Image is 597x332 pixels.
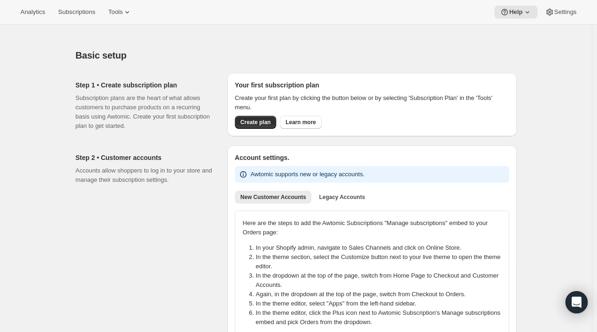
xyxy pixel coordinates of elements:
h2: Step 1 • Create subscription plan [76,80,213,90]
p: Subscription plans are the heart of what allows customers to purchase products on a recurring bas... [76,93,213,131]
span: Help [509,8,523,16]
span: Learn more [286,119,316,126]
span: Settings [554,8,577,16]
li: In the theme editor, click the Plus icon next to Awtomic Subscription's Manage subscriptions embe... [256,308,507,327]
button: New Customer Accounts [235,191,312,204]
button: Legacy Accounts [313,191,370,204]
button: Analytics [15,6,51,19]
span: Legacy Accounts [319,193,365,201]
p: Here are the steps to add the Awtomic Subscriptions "Manage subscriptions" embed to your Orders p... [243,219,501,237]
p: Awtomic supports new or legacy accounts. [251,170,364,179]
span: Subscriptions [58,8,95,16]
li: In the theme editor, select "Apps" from the left-hand sidebar. [256,299,507,308]
h2: Step 2 • Customer accounts [76,153,213,162]
li: In the theme section, select the Customize button next to your live theme to open the theme editor. [256,252,507,271]
span: New Customer Accounts [240,193,306,201]
li: In your Shopify admin, navigate to Sales Channels and click on Online Store. [256,243,507,252]
p: Accounts allow shoppers to log in to your store and manage their subscription settings. [76,166,213,185]
span: Analytics [20,8,45,16]
h2: Account settings. [235,153,509,162]
div: Open Intercom Messenger [565,291,588,313]
a: Learn more [280,116,321,129]
span: Basic setup [76,50,127,60]
button: Subscriptions [52,6,101,19]
button: Help [494,6,538,19]
li: Again, in the dropdown at the top of the page, switch from Checkout to Orders. [256,290,507,299]
span: Tools [108,8,123,16]
h2: Your first subscription plan [235,80,509,90]
p: Create your first plan by clicking the button below or by selecting 'Subscription Plan' in the 'T... [235,93,509,112]
li: In the dropdown at the top of the page, switch from Home Page to Checkout and Customer Accounts. [256,271,507,290]
button: Tools [103,6,137,19]
button: Settings [539,6,582,19]
button: Create plan [235,116,276,129]
span: Create plan [240,119,271,126]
